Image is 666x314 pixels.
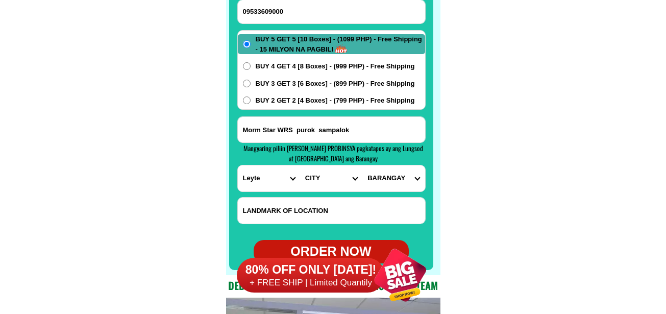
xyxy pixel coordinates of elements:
[238,165,300,191] select: Select province
[300,165,362,191] select: Select district
[256,61,415,71] span: BUY 4 GET 4 [8 Boxes] - (999 PHP) - Free Shipping
[243,96,251,104] input: BUY 2 GET 2 [4 Boxes] - (799 PHP) - Free Shipping
[237,262,385,278] h6: 80% OFF ONLY [DATE]!
[362,165,425,191] select: Select commune
[243,62,251,70] input: BUY 4 GET 4 [8 Boxes] - (999 PHP) - Free Shipping
[238,117,425,142] input: Input address
[243,40,251,48] input: BUY 5 GET 5 [10 Boxes] - (1099 PHP) - Free Shipping - 15 MILYON NA PAGBILI
[243,80,251,87] input: BUY 3 GET 3 [6 Boxes] - (899 PHP) - Free Shipping
[238,198,425,224] input: Input LANDMARKOFLOCATION
[256,95,415,106] span: BUY 2 GET 2 [4 Boxes] - (799 PHP) - Free Shipping
[226,278,440,293] h2: Dedicated and professional consulting team
[237,277,385,288] h6: + FREE SHIP | Limited Quantily
[243,143,423,163] span: Mangyaring piliin [PERSON_NAME] PROBINSYA pagkatapos ay ang Lungsod at [GEOGRAPHIC_DATA] ang Bara...
[256,34,425,54] span: BUY 5 GET 5 [10 Boxes] - (1099 PHP) - Free Shipping - 15 MILYON NA PAGBILI
[256,79,415,89] span: BUY 3 GET 3 [6 Boxes] - (899 PHP) - Free Shipping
